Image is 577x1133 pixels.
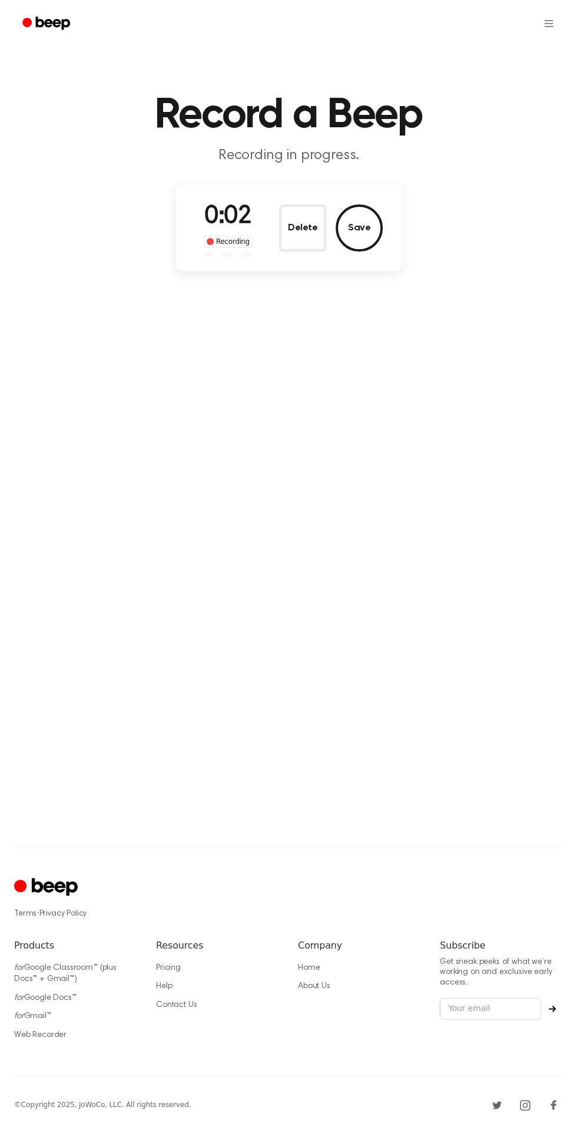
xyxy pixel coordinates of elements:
[204,204,251,229] span: 0:02
[14,994,77,1002] a: forGoogle Docs™
[298,982,330,990] a: About Us
[204,236,253,247] div: Recording
[488,1095,506,1114] a: Twitter
[156,982,172,990] a: Help
[14,964,117,984] a: forGoogle Classroom™ (plus Docs™ + Gmail™)
[544,1095,563,1114] a: Facebook
[336,204,383,252] button: Save Audio Record
[14,939,137,953] h6: Products
[440,939,563,953] h6: Subscribe
[279,204,326,252] button: Delete Audio Record
[298,939,421,953] h6: Company
[14,1012,24,1020] i: for
[156,1001,197,1009] a: Contact Us
[440,997,542,1020] input: Your email
[14,1099,191,1110] div: © Copyright 2025, JoWoCo, LLC. All rights reserved.
[14,908,563,920] div: ·
[156,939,279,953] h6: Resources
[156,964,181,972] a: Pricing
[14,994,24,1002] i: for
[516,1095,535,1114] a: Instagram
[62,146,515,166] p: Recording in progress.
[14,94,563,137] h1: Record a Beep
[298,964,320,972] a: Home
[14,964,24,972] i: for
[440,957,563,989] p: Get sneak peeks of what we’re working on and exclusive early access.
[14,12,81,35] a: Beep
[535,9,563,38] button: Open menu
[14,876,81,899] a: Cruip
[39,910,87,918] a: Privacy Policy
[542,1005,563,1012] button: Subscribe
[14,1012,51,1020] a: forGmail™
[14,910,37,918] a: Terms
[14,1031,67,1039] a: Web Recorder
